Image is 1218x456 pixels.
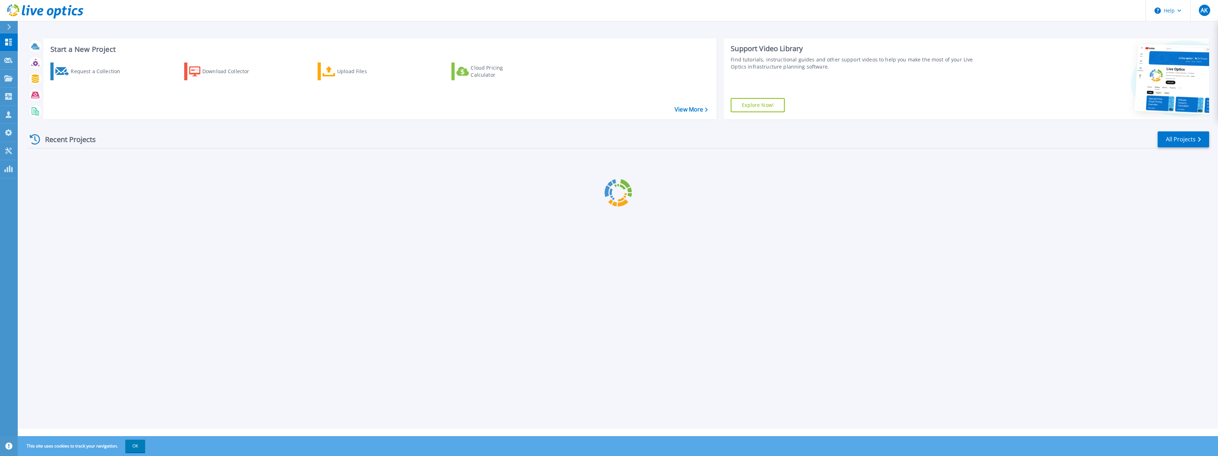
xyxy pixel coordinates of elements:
[451,63,531,80] a: Cloud Pricing Calculator
[125,440,145,452] button: OK
[731,44,984,53] div: Support Video Library
[184,63,263,80] a: Download Collector
[71,64,127,78] div: Request a Collection
[731,98,785,112] a: Explore Now!
[471,64,527,78] div: Cloud Pricing Calculator
[20,440,145,452] span: This site uses cookies to track your navigation.
[50,45,707,53] h3: Start a New Project
[50,63,130,80] a: Request a Collection
[337,64,394,78] div: Upload Files
[318,63,397,80] a: Upload Files
[27,131,105,148] div: Recent Projects
[675,106,708,113] a: View More
[1201,7,1208,13] span: AK
[731,56,984,70] div: Find tutorials, instructional guides and other support videos to help you make the most of your L...
[202,64,259,78] div: Download Collector
[1158,131,1209,147] a: All Projects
